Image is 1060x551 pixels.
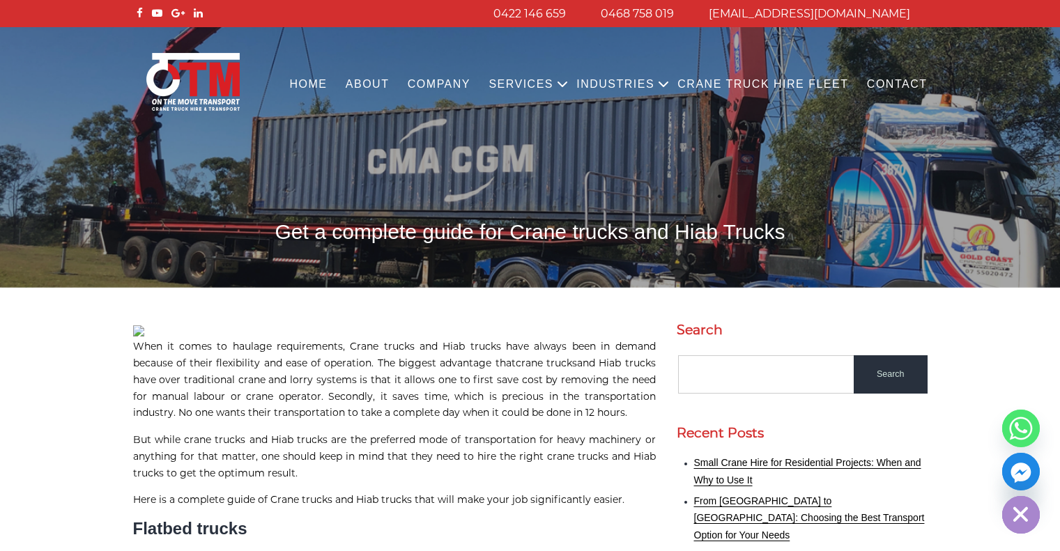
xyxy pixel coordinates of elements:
a: COMPANY [399,65,480,104]
p: But while crane trucks and Hiab trucks are the preferred mode of transportation for heavy machine... [133,432,656,481]
a: Crane Truck Hire Fleet [668,65,858,104]
a: Facebook_Messenger [1002,453,1040,490]
p: Here is a complete guide of Crane trucks and Hiab trucks that will make your job significantly ea... [133,492,656,509]
a: Contact [858,65,937,104]
a: 0468 758 019 [601,7,674,20]
a: Whatsapp [1002,410,1040,447]
h2: Search [677,322,928,338]
a: Services [479,65,562,104]
a: crane trucks [516,357,577,369]
a: From [GEOGRAPHIC_DATA] to [GEOGRAPHIC_DATA]: Choosing the Best Transport Option for Your Needs [694,495,925,541]
a: 0422 146 659 [493,7,566,20]
strong: Flatbed trucks [133,519,247,538]
a: About [337,65,399,104]
a: Small Crane Hire for Residential Projects: When and Why to Use It [694,457,921,486]
img: about_banner.png [133,325,144,336]
h2: Recent Posts [677,425,928,441]
a: Industries [567,65,663,104]
img: Otmtransport [144,52,243,112]
input: Search [854,355,928,394]
p: When it comes to haulage requirements, Crane trucks and Hiab trucks have always been in demand be... [133,322,656,421]
a: [EMAIL_ADDRESS][DOMAIN_NAME] [709,7,910,20]
a: Home [280,65,336,104]
h1: Get a complete guide for Crane trucks and Hiab Trucks [133,218,928,245]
